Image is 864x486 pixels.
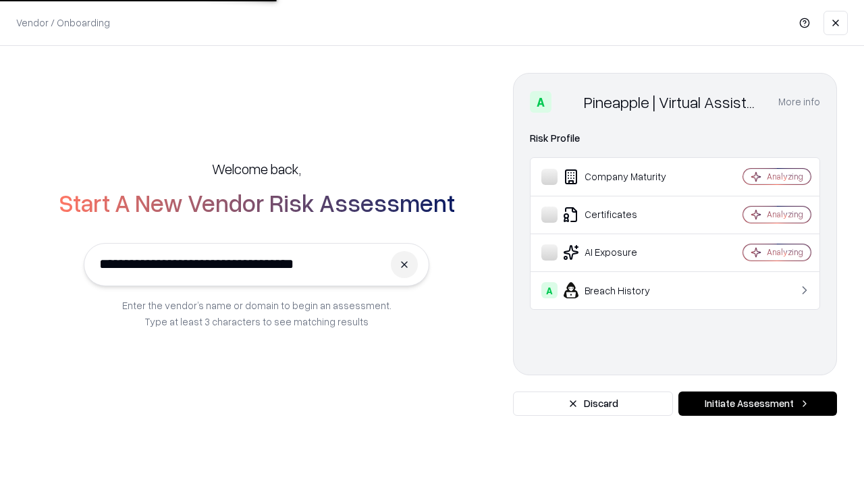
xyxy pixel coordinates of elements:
[541,207,703,223] div: Certificates
[767,209,803,220] div: Analyzing
[212,159,301,178] h5: Welcome back,
[778,90,820,114] button: More info
[767,171,803,182] div: Analyzing
[767,246,803,258] div: Analyzing
[541,244,703,261] div: AI Exposure
[557,91,578,113] img: Pineapple | Virtual Assistant Agency
[122,297,391,329] p: Enter the vendor’s name or domain to begin an assessment. Type at least 3 characters to see match...
[530,130,820,146] div: Risk Profile
[584,91,762,113] div: Pineapple | Virtual Assistant Agency
[513,391,673,416] button: Discard
[530,91,551,113] div: A
[541,282,703,298] div: Breach History
[541,282,558,298] div: A
[59,189,455,216] h2: Start A New Vendor Risk Assessment
[678,391,837,416] button: Initiate Assessment
[541,169,703,185] div: Company Maturity
[16,16,110,30] p: Vendor / Onboarding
